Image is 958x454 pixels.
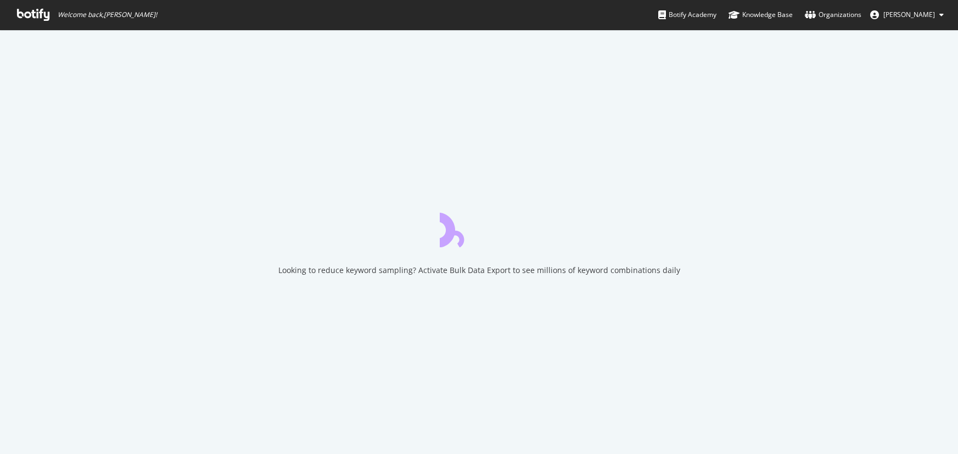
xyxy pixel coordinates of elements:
[440,208,519,247] div: animation
[883,10,935,19] span: Jack Firneno
[861,6,953,24] button: [PERSON_NAME]
[58,10,157,19] span: Welcome back, [PERSON_NAME] !
[658,9,716,20] div: Botify Academy
[729,9,793,20] div: Knowledge Base
[805,9,861,20] div: Organizations
[278,265,680,276] div: Looking to reduce keyword sampling? Activate Bulk Data Export to see millions of keyword combinat...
